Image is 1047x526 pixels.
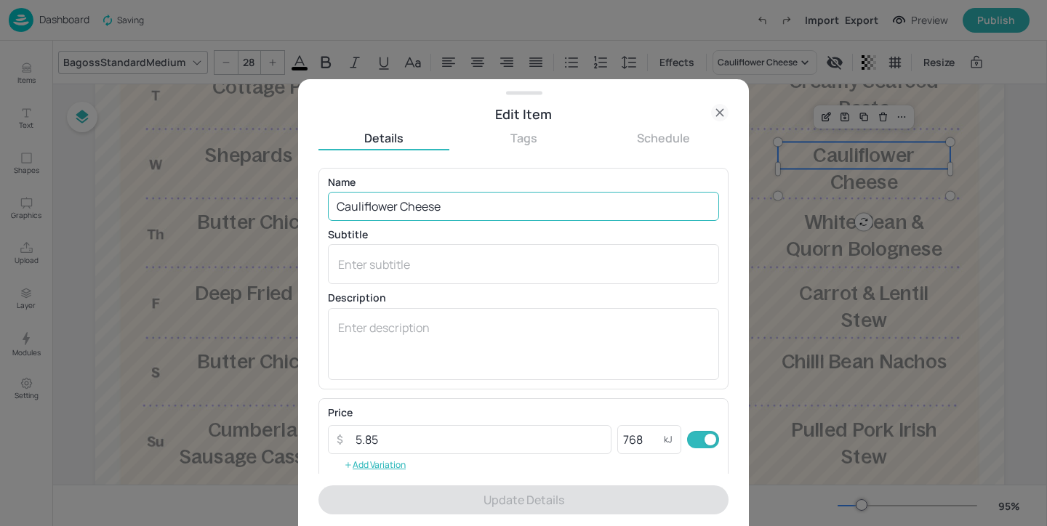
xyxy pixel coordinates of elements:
p: Subtitle [328,230,719,240]
p: kJ [664,434,673,445]
p: Name [328,177,719,187]
button: Details [318,130,449,146]
button: Tags [458,130,589,146]
button: Add Variation [328,454,422,476]
div: Edit Item [318,104,729,124]
p: Description [328,293,719,303]
p: Price [328,408,353,418]
input: 10 [347,425,611,454]
input: Enter item name [328,192,719,221]
input: 429 [617,425,664,454]
button: Schedule [598,130,729,146]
